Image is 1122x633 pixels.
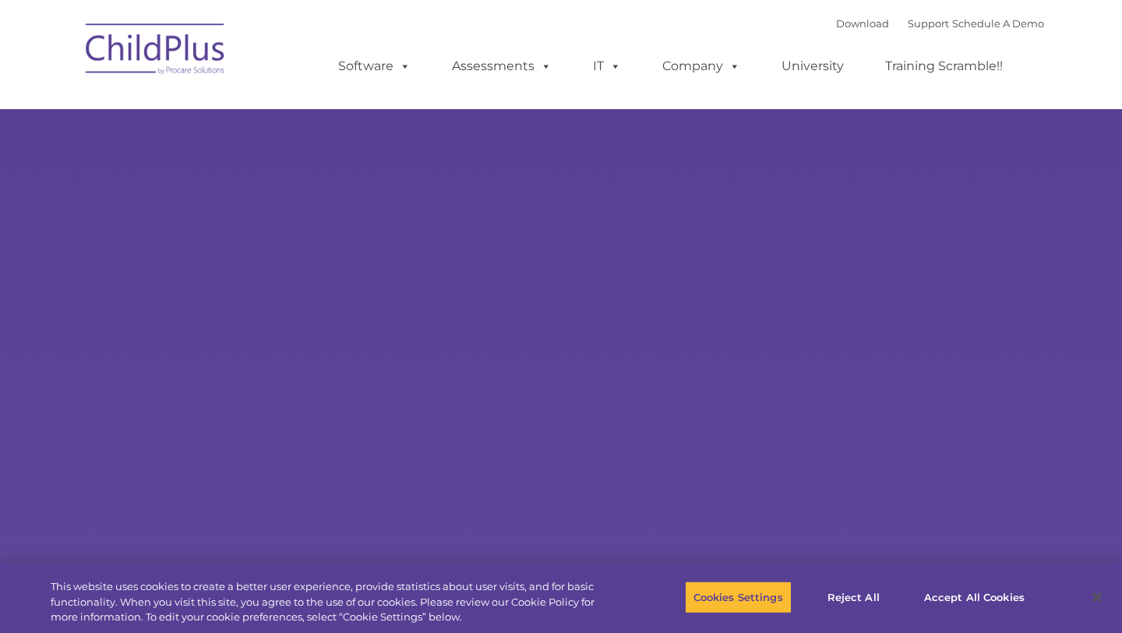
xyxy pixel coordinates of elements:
[916,581,1033,614] button: Accept All Cookies
[952,17,1044,30] a: Schedule A Demo
[647,51,756,82] a: Company
[436,51,567,82] a: Assessments
[323,51,426,82] a: Software
[805,581,902,614] button: Reject All
[51,579,617,625] div: This website uses cookies to create a better user experience, provide statistics about user visit...
[870,51,1018,82] a: Training Scramble!!
[685,581,792,614] button: Cookies Settings
[908,17,949,30] a: Support
[836,17,889,30] a: Download
[766,51,859,82] a: University
[836,17,1044,30] font: |
[1080,580,1114,614] button: Close
[577,51,637,82] a: IT
[78,12,234,90] img: ChildPlus by Procare Solutions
